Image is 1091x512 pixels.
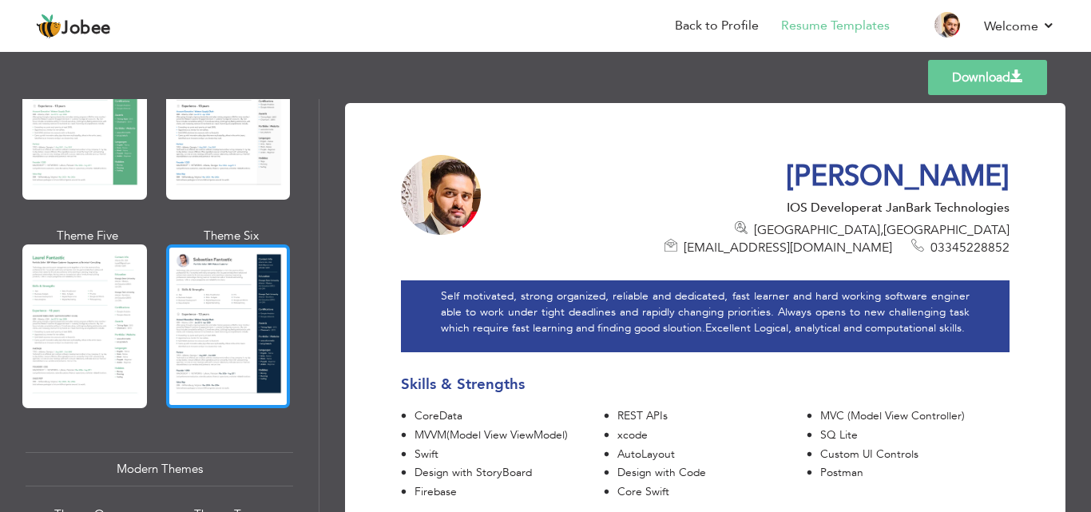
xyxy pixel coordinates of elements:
div: Core Swift [617,484,807,500]
span: , [880,221,883,239]
span: Jobee [61,20,111,38]
div: AutoLayout [617,447,807,462]
span: [GEOGRAPHIC_DATA] [GEOGRAPHIC_DATA] [754,221,1010,239]
a: Back to Profile [675,17,759,35]
div: Theme Five [26,228,150,244]
div: Custom UI Controls [819,447,1010,462]
div: CoreData [414,408,604,424]
span: 03345228852 [930,239,1010,256]
div: Modern Themes [26,452,293,486]
div: MVVM(Model View ViewModel) [414,427,604,443]
p: Self motivated, strong organized, reliable and dedicated, fast learner and hard working software ... [441,288,970,335]
img: Profile Img [934,12,960,38]
div: SQ Lite [819,427,1010,443]
a: Resume Templates [781,17,890,35]
div: xcode [617,427,807,443]
h1: [PERSON_NAME] [506,159,1010,195]
div: IOS Developer [506,199,1010,216]
div: Design with StoryBoard [414,465,604,481]
div: Design with Code [617,465,807,481]
a: Download [928,60,1047,95]
a: Jobee [36,14,111,39]
div: Swift [414,447,604,462]
div: REST APIs [617,408,807,424]
a: Welcome [984,17,1055,36]
span: at JanBark Technologies [871,199,1010,216]
div: Firebase [414,484,604,500]
h3: Skills & Strengths [401,376,1010,393]
img: jobee.io [36,14,61,39]
span: [EMAIL_ADDRESS][DOMAIN_NAME] [684,239,892,256]
div: MVC (Model View Controller) [819,408,1010,424]
div: Theme Six [169,228,294,244]
div: Postman [819,465,1010,481]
